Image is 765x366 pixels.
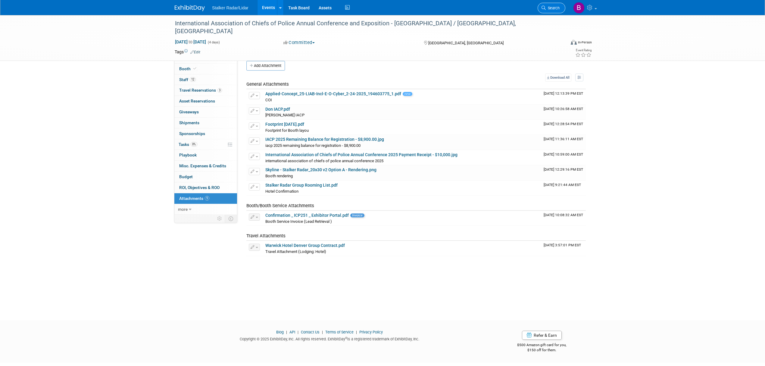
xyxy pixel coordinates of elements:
[174,74,237,85] a: Staff12
[174,128,237,139] a: Sponsorships
[544,243,581,247] span: Upload Timestamp
[193,67,196,70] i: Booth reservation complete
[246,203,314,208] span: Booth/Booth Service Attachments
[174,96,237,106] a: Asset Reservations
[359,330,383,334] a: Privacy Policy
[174,161,237,171] a: Misc. Expenses & Credits
[178,207,188,212] span: more
[179,185,220,190] span: ROI, Objectives & ROO
[179,88,222,93] span: Travel Reservations
[265,189,298,194] span: Hotel Confirmation
[541,181,586,196] td: Upload Timestamp
[174,182,237,193] a: ROI, Objectives & ROO
[265,167,376,172] a: Skyline - Stalker Radar_20x30 v2 Option A - Rendering.png
[544,152,583,156] span: Upload Timestamp
[265,98,272,102] span: COI
[265,243,345,248] a: Warwick Hotel Denver Group Contract.pdf
[541,211,586,226] td: Upload Timestamp
[175,49,200,55] td: Tags
[320,330,324,334] span: |
[544,167,583,172] span: Upload Timestamp
[289,330,295,334] a: API
[265,249,326,254] span: Travel Attachment (Lodging: Hotel)
[174,64,237,74] a: Booth
[541,165,586,180] td: Upload Timestamp
[354,330,358,334] span: |
[575,49,592,52] div: Event Rating
[573,2,585,14] img: Brooke Journet
[225,215,237,222] td: Toggle Event Tabs
[205,196,209,200] span: 9
[265,137,384,142] a: IACP 2025 Remaining Balance for Registration - $8,900.00.jpg
[265,91,401,96] a: Applied-Concept_25-LIAB-Incl-E-O-Cyber_2-24-2025_194603775_1.pdf
[174,107,237,117] a: Giveaways
[191,142,197,147] span: 0%
[541,89,586,104] td: Upload Timestamp
[265,128,309,133] span: Footprint for Booth layou
[174,118,237,128] a: Shipments
[265,183,338,188] a: Stalker Radar Group Rooming List.pdf
[265,219,332,224] span: Booth Service Invoice (Lead Retrieval )
[246,81,289,87] span: General Attachments
[174,204,237,215] a: more
[281,39,317,46] button: Committed
[188,39,193,44] span: to
[541,241,586,256] td: Upload Timestamp
[179,174,193,179] span: Budget
[285,330,289,334] span: |
[493,339,591,352] div: $500 Amazon gift card for you,
[212,5,248,10] span: Stalker Radar/Lidar
[545,74,571,82] a: Download All
[493,348,591,353] div: $150 off for them.
[265,107,290,112] a: Don IACP.pdf
[544,137,583,141] span: Upload Timestamp
[544,107,583,111] span: Upload Timestamp
[265,143,361,148] span: iacp 2025 remaining balance for registration - $8,900.00
[350,213,364,217] span: Invoice
[179,163,226,168] span: Misc. Expenses & Credits
[174,139,237,150] a: Tasks0%
[265,159,383,163] span: international association of chiefs of police annual conference 2025
[544,183,581,187] span: Upload Timestamp
[538,3,565,13] a: Search
[207,40,220,44] span: (4 days)
[179,66,198,71] span: Booth
[179,109,199,114] span: Giveaways
[179,77,196,82] span: Staff
[541,150,586,165] td: Upload Timestamp
[175,5,205,11] img: ExhibitDay
[214,215,225,222] td: Personalize Event Tab Strip
[179,120,199,125] span: Shipments
[179,153,197,157] span: Playbook
[578,40,592,45] div: In-Person
[173,18,556,36] div: International Association of Chiefs of Police Annual Conference and Exposition - [GEOGRAPHIC_DATA...
[544,91,583,96] span: Upload Timestamp
[179,142,197,147] span: Tasks
[174,172,237,182] a: Budget
[546,6,560,10] span: Search
[530,39,592,48] div: Event Format
[175,39,206,45] span: [DATE] [DATE]
[544,213,583,217] span: Upload Timestamp
[541,105,586,120] td: Upload Timestamp
[522,331,562,340] a: Refer & Earn
[571,40,577,45] img: Format-Inperson.png
[190,77,196,82] span: 12
[345,336,347,340] sup: ®
[276,330,284,334] a: Blog
[301,330,320,334] a: Contact Us
[179,99,215,103] span: Asset Reservations
[265,213,349,218] a: Confirmation _ ICP251 _ Exhibitor Portal.pdf
[246,233,286,238] span: Travel Attachments
[541,120,586,135] td: Upload Timestamp
[217,88,222,93] span: 3
[175,335,484,342] div: Copyright © 2025 ExhibitDay, Inc. All rights reserved. ExhibitDay is a registered trademark of Ex...
[174,150,237,160] a: Playbook
[403,92,412,96] span: new
[544,122,583,126] span: Upload Timestamp
[265,152,457,157] a: International Association of Chiefs of Police Annual Conference 2025 Payment Receipt - $10,000.jpg
[428,41,504,45] span: [GEOGRAPHIC_DATA], [GEOGRAPHIC_DATA]
[265,113,304,117] span: [PERSON_NAME] IACP
[179,196,209,201] span: Attachments
[296,330,300,334] span: |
